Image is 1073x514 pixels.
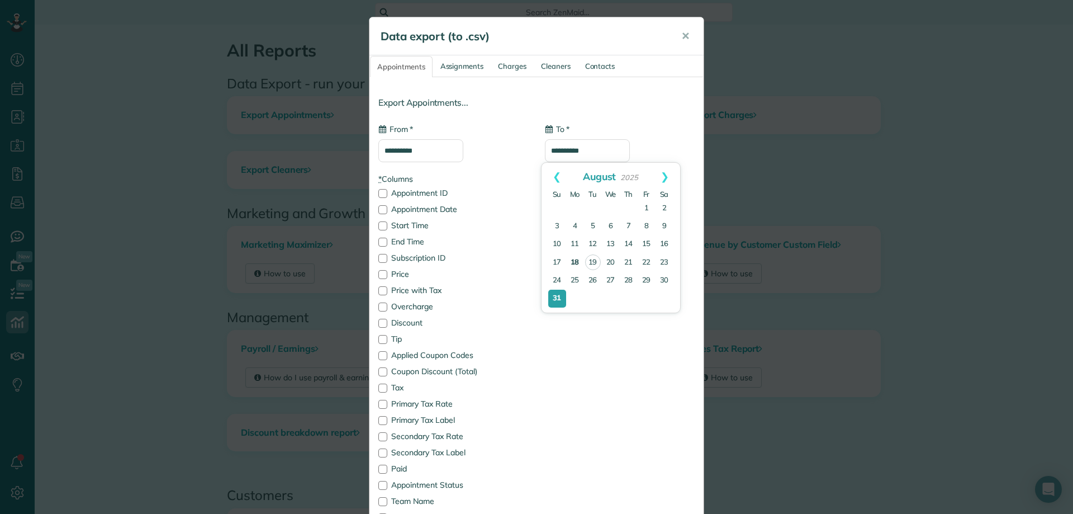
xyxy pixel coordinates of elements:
[548,272,566,290] a: 24
[620,235,638,253] a: 14
[378,400,528,408] label: Primary Tax Rate
[620,218,638,235] a: 7
[602,254,620,272] a: 20
[548,254,566,272] a: 17
[378,416,528,424] label: Primary Tax Label
[602,218,620,235] a: 6
[378,270,528,278] label: Price
[578,56,622,77] a: Contacts
[643,190,650,199] span: Friday
[378,254,528,262] label: Subscription ID
[378,465,528,473] label: Paid
[378,481,528,489] label: Appointment Status
[378,384,528,392] label: Tax
[548,235,566,253] a: 10
[378,497,528,505] label: Team Name
[378,286,528,294] label: Price with Tax
[583,170,616,182] span: August
[491,56,533,77] a: Charges
[602,272,620,290] a: 27
[638,254,656,272] a: 22
[378,319,528,327] label: Discount
[378,449,528,456] label: Secondary Tax Label
[638,235,656,253] a: 15
[378,367,528,375] label: Coupon Discount (Total)
[585,254,601,270] a: 19
[656,272,673,290] a: 30
[378,124,413,135] label: From
[656,200,673,218] a: 2
[620,254,638,272] a: 21
[681,30,690,43] span: ✕
[624,190,633,199] span: Thursday
[378,205,528,213] label: Appointment Date
[638,272,656,290] a: 29
[656,235,673,253] a: 16
[542,163,572,191] a: Prev
[584,218,602,235] a: 5
[584,272,602,290] a: 26
[370,56,433,77] a: Appointments
[566,254,584,272] a: 18
[434,56,491,77] a: Assignments
[378,238,528,246] label: End Time
[378,173,528,185] label: Columns
[378,189,528,197] label: Appointment ID
[381,29,666,44] h5: Data export (to .csv)
[570,190,580,199] span: Monday
[378,221,528,229] label: Start Time
[378,351,528,359] label: Applied Coupon Codes
[553,190,562,199] span: Sunday
[534,56,577,77] a: Cleaners
[545,124,569,135] label: To
[660,190,669,199] span: Saturday
[378,335,528,343] label: Tip
[378,432,528,440] label: Secondary Tax Rate
[656,218,673,235] a: 9
[566,218,584,235] a: 4
[548,218,566,235] a: 3
[378,98,695,107] h4: Export Appointments...
[566,272,584,290] a: 25
[649,163,680,191] a: Next
[602,235,620,253] a: 13
[620,173,638,182] span: 2025
[638,218,656,235] a: 8
[656,254,673,272] a: 23
[638,200,656,218] a: 1
[378,303,528,310] label: Overcharge
[588,190,597,199] span: Tuesday
[566,235,584,253] a: 11
[605,190,616,199] span: Wednesday
[584,235,602,253] a: 12
[548,290,566,308] a: 31
[620,272,638,290] a: 28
